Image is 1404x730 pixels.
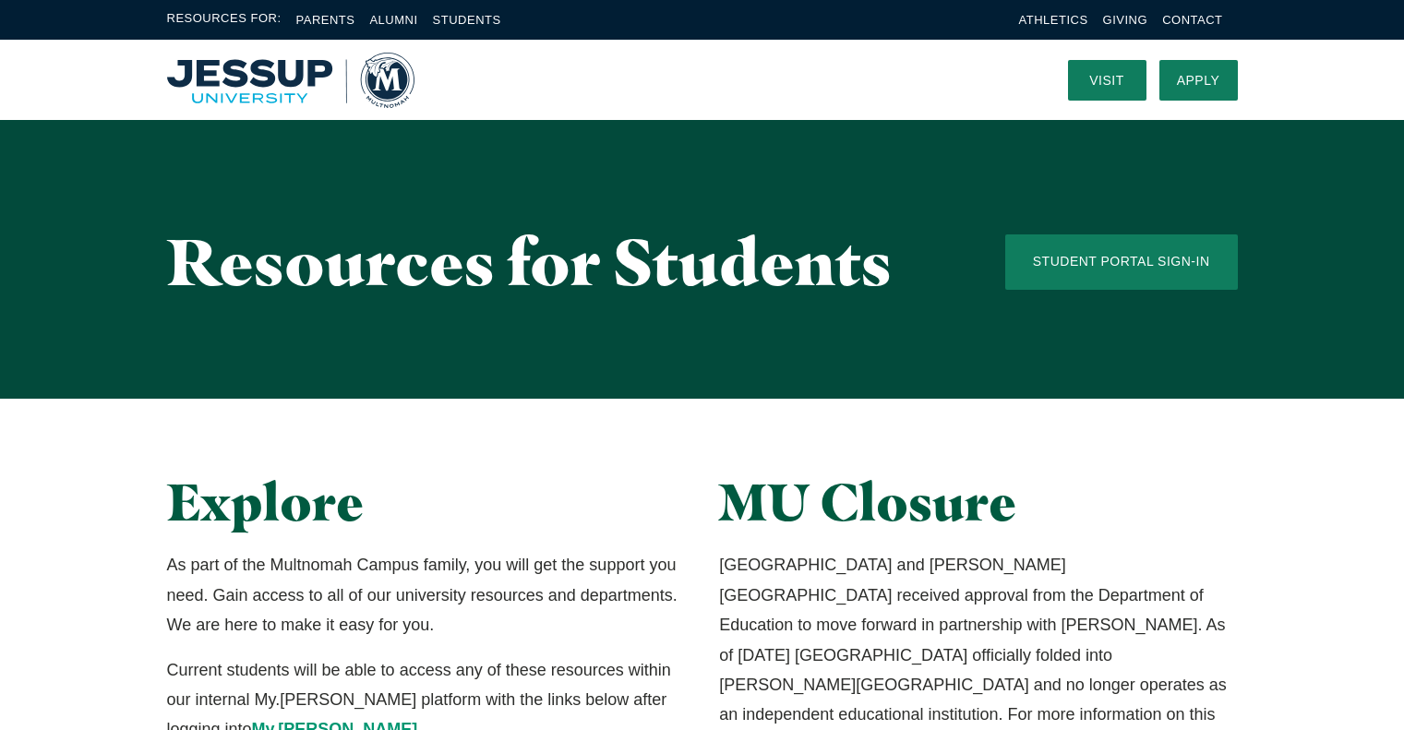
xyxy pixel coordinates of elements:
a: Alumni [369,13,417,27]
img: Multnomah University Logo [167,53,414,108]
h2: Explore [167,473,685,532]
span: Resources For: [167,9,282,30]
h2: MU Closure [719,473,1237,532]
a: Giving [1103,13,1148,27]
a: Visit [1068,60,1146,101]
a: Parents [296,13,355,27]
a: Contact [1162,13,1222,27]
a: Athletics [1019,13,1088,27]
a: Students [433,13,501,27]
h1: Resources for Students [167,226,931,297]
a: Home [167,53,414,108]
p: As part of the Multnomah Campus family, you will get the support you need. Gain access to all of ... [167,550,685,640]
a: Student Portal Sign-In [1005,234,1238,290]
a: Apply [1159,60,1238,101]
